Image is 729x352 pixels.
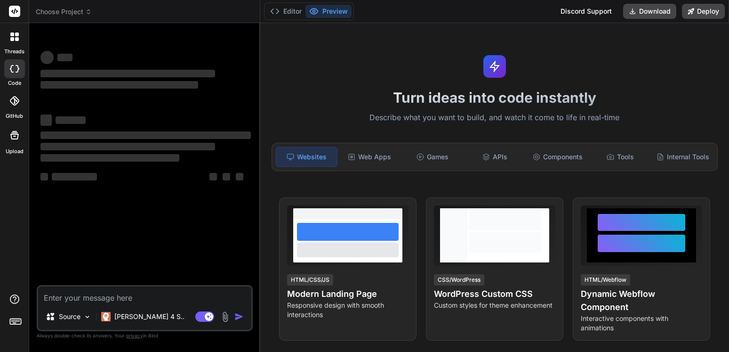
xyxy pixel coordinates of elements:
div: Discord Support [555,4,617,19]
div: APIs [465,147,525,167]
p: Responsive design with smooth interactions [287,301,409,319]
p: Custom styles for theme enhancement [434,301,555,310]
div: Websites [276,147,337,167]
span: ‌ [56,116,86,124]
span: ‌ [52,173,97,180]
img: Claude 4 Sonnet [101,312,111,321]
span: Choose Project [36,7,92,16]
span: ‌ [40,70,215,77]
label: code [8,79,21,87]
button: Editor [266,5,305,18]
h1: Turn ideas into code instantly [266,89,723,106]
span: ‌ [40,173,48,180]
span: ‌ [40,115,52,126]
span: ‌ [209,173,217,180]
div: CSS/WordPress [434,274,484,286]
p: Describe what you want to build, and watch it come to life in real-time [266,112,723,124]
h4: Modern Landing Page [287,287,409,301]
div: Tools [590,147,651,167]
img: icon [234,312,244,321]
p: Source [59,312,80,321]
label: GitHub [6,112,23,120]
span: ‌ [40,154,179,162]
span: ‌ [40,81,198,89]
button: Deploy [682,4,725,19]
h4: Dynamic Webflow Component [581,287,702,314]
span: ‌ [40,51,54,64]
img: Pick Models [83,313,91,321]
label: threads [4,48,24,56]
h4: WordPress Custom CSS [434,287,555,301]
div: HTML/CSS/JS [287,274,333,286]
div: Components [527,147,588,167]
div: Games [402,147,463,167]
span: ‌ [40,143,215,150]
img: attachment [220,311,231,322]
div: Internal Tools [653,147,713,167]
span: ‌ [40,131,251,139]
span: privacy [126,333,143,338]
button: Preview [305,5,352,18]
p: Interactive components with animations [581,314,702,333]
div: Web Apps [339,147,400,167]
span: ‌ [57,54,72,61]
span: ‌ [236,173,243,180]
div: HTML/Webflow [581,274,630,286]
label: Upload [6,147,24,156]
span: ‌ [223,173,230,180]
button: Download [623,4,676,19]
p: Always double-check its answers. Your in Bind [37,331,253,340]
p: [PERSON_NAME] 4 S.. [114,312,184,321]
